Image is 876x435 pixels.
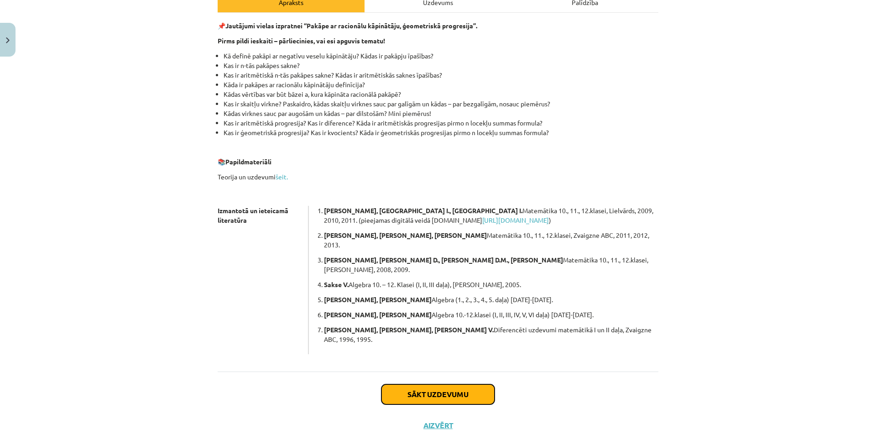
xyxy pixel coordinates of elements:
b: Sakse V. [324,280,349,288]
p: 📚 [218,157,658,167]
li: Kādas virknes sauc par augošām un kādas – par dilstošām? Mini piemērus! [224,109,658,118]
img: icon-close-lesson-0947bae3869378f0d4975bcd49f059093ad1ed9edebbc8119c70593378902aed.svg [6,37,10,43]
li: Kas ir aritmētiskā n-tās pakāpes sakne? Kādas ir aritmētiskās saknes īpašības? [224,70,658,80]
b: Papildmateriāli [225,157,271,166]
p: Matemātika 10., 11., 12.klasei, Lielvārds, 2009, 2010, 2011. (pieejamas digitālā veidā [DOMAIN_NA... [324,206,658,225]
b: [PERSON_NAME], [PERSON_NAME] D., [PERSON_NAME] D.M., [PERSON_NAME] [324,256,563,264]
p: Matemātika 10., 11., 12.klasei, Zvaigzne ABC, 2011, 2012, 2013. [324,231,658,250]
p: Algebra 10. – 12. Klasei (I, II, III daļa), [PERSON_NAME], 2005. [324,280,658,289]
li: Kas ir skaitļu virkne? Paskaidro, kādas skaitļu virknes sauc par galīgām un kādas – par bezgalīgā... [224,99,658,109]
li: Kādas vērtības var būt bāzei a, kura kāpināta racionālā pakāpē? [224,89,658,99]
li: Kas ir n-tās pakāpes sakne? [224,61,658,70]
p: 📌 [218,21,658,31]
b: [PERSON_NAME], [PERSON_NAME], [PERSON_NAME] [324,231,487,239]
button: Sākt uzdevumu [381,384,495,404]
b: Pirms pildi ieskaiti – pārliecinies, vai esi apguvis tematu! [218,37,385,45]
p: Matemātika 10., 11., 12.klasei, [PERSON_NAME], 2008, 2009. [324,255,658,274]
b: [PERSON_NAME], [PERSON_NAME], [PERSON_NAME] V. [324,325,494,334]
li: Kā definē pakāpi ar negatīvu veselu kāpinātāju? Kādas ir pakāpju īpašības? [224,51,658,61]
strong: Izmantotā un ieteicamā literatūra [218,206,288,224]
b: [PERSON_NAME], [GEOGRAPHIC_DATA] I., [GEOGRAPHIC_DATA] I. [324,206,522,215]
b: Jautājumi vielas izpratnei “Pakāpe ar racionālu kāpinātāju, ģeometriskā progresija”. [225,21,477,30]
li: Kāda ir pakāpes ar racionālu kāpinātāju definīcija? [224,80,658,89]
b: [PERSON_NAME], [PERSON_NAME] [324,295,432,304]
a: [URL][DOMAIN_NAME] [482,216,549,224]
li: Kas ir ģeometriskā progresija? Kas ir kvocients? Kāda ir ģeometriskās progresijas pirmo n locekļu... [224,128,658,137]
p: Diferencēti uzdevumi matemātikā I un II daļa, Zvaigzne ABC, 1996, 1995. [324,325,658,344]
button: Aizvērt [421,421,455,430]
a: šeit. [276,173,288,181]
p: Teorija un uzdevumi [218,172,658,182]
li: Kas ir aritmētiskā progresija? Kas ir diference? Kāda ir aritmētiskās progresijas pirmo n locekļu... [224,118,658,128]
p: Algebra 10.-12.klasei (I, II, III, IV, V, VI daļa) [DATE]-[DATE]. [324,310,658,320]
b: [PERSON_NAME], [PERSON_NAME] [324,310,432,319]
p: Algebra (1., 2., 3., 4., 5. daļa) [DATE]-[DATE]. [324,295,658,304]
